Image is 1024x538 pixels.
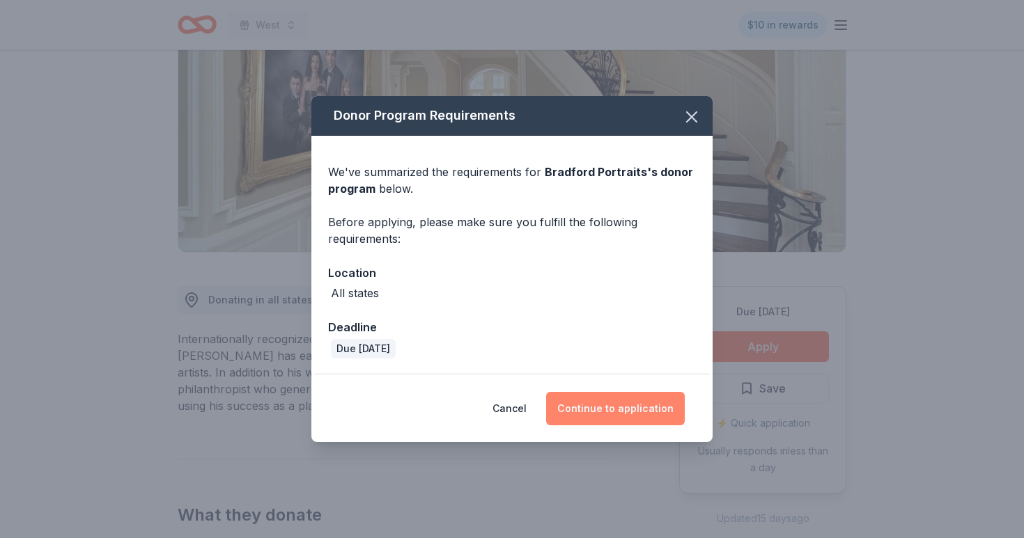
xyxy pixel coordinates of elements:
[328,214,696,247] div: Before applying, please make sure you fulfill the following requirements:
[492,392,527,425] button: Cancel
[311,96,713,136] div: Donor Program Requirements
[331,339,396,358] div: Due [DATE]
[328,164,696,197] div: We've summarized the requirements for below.
[331,285,379,301] div: All states
[328,264,696,282] div: Location
[546,392,685,425] button: Continue to application
[328,318,696,336] div: Deadline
